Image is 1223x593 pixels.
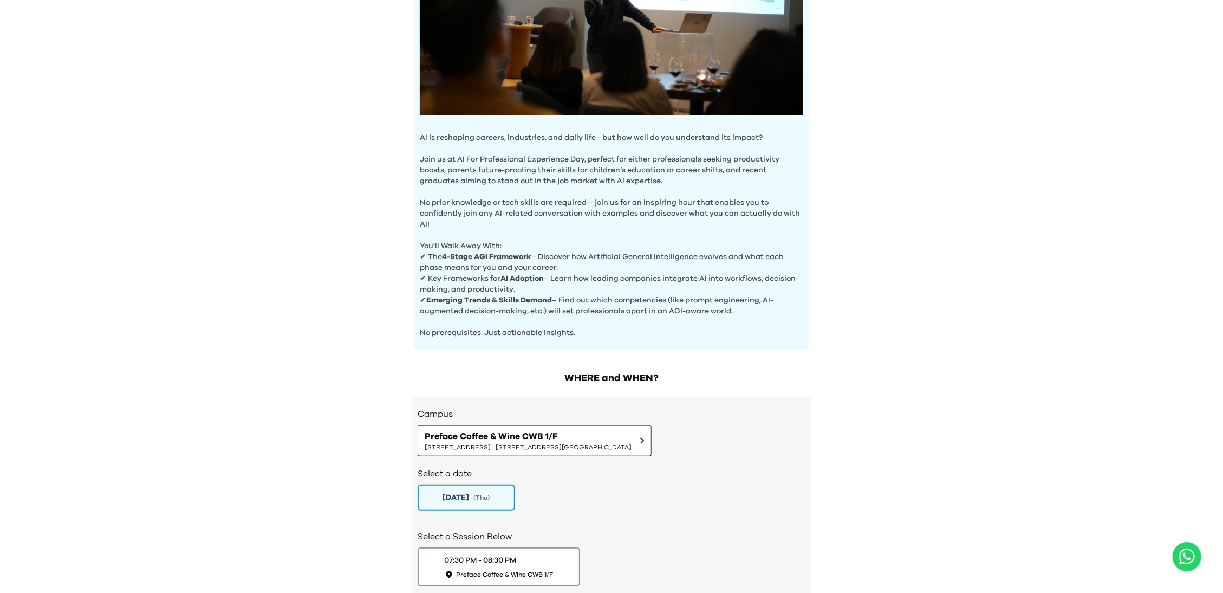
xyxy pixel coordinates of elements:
[420,143,803,186] p: Join us at AI For Professional Experience Day, perfect for either professionals seeking productiv...
[412,371,811,386] h2: WHERE and WHEN?
[1173,542,1201,571] a: Chat with us on WhatsApp
[420,317,803,338] p: No prerequisites. Just actionable insights.
[474,493,490,502] span: ( Thu )
[457,570,554,579] span: Preface Coffee & Wine CWB 1/F
[418,467,805,480] h2: Select a date
[418,547,580,586] button: 07:30 PM - 08:30 PMPreface Coffee & Wine CWB 1/F
[418,425,652,456] button: Preface Coffee & Wine CWB 1/F[STREET_ADDRESS] | [STREET_ADDRESS][GEOGRAPHIC_DATA]
[420,295,803,317] p: ✔ – Find out which competencies (like prompt engineering, AI-augmented decision-making, etc.) wil...
[1173,542,1201,571] button: Open WhatsApp chat
[420,230,803,252] p: You'll Walk Away With:
[420,186,803,230] p: No prior knowledge or tech skills are required—join us for an inspiring hour that enables you to ...
[425,443,632,452] span: [STREET_ADDRESS] | [STREET_ADDRESS][GEOGRAPHIC_DATA]
[426,296,552,304] b: Emerging Trends & Skills Demand
[418,530,805,543] h2: Select a Session Below
[425,430,632,443] span: Preface Coffee & Wine CWB 1/F
[500,275,544,282] b: AI Adoption
[418,408,805,421] h3: Campus
[418,485,515,511] button: [DATE](Thu)
[420,132,803,143] p: AI is reshaping careers, industries, and daily life - but how well do you understand its impact?
[445,555,517,566] div: 07:30 PM - 08:30 PM
[443,492,470,503] span: [DATE]
[442,253,531,261] b: 4-Stage AGI Framework
[420,273,803,295] p: ✔ Key Frameworks for – Learn how leading companies integrate AI into workflows, decision-making, ...
[420,252,803,273] p: ✔ The – Discover how Artificial General Intelligence evolves and what each phase means for you an...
